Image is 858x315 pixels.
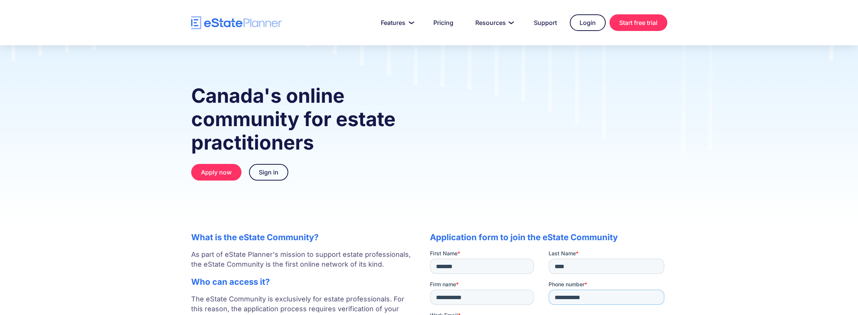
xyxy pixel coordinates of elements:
[609,14,667,31] a: Start free trial
[424,15,462,30] a: Pricing
[466,15,521,30] a: Resources
[191,277,415,287] h2: Who can access it?
[191,250,415,269] p: As part of eState Planner's mission to support estate professionals, the eState Community is the ...
[191,164,241,181] a: Apply now
[119,31,155,38] span: Phone number
[570,14,606,31] a: Login
[119,0,146,7] span: Last Name
[249,164,288,181] a: Sign in
[525,15,566,30] a: Support
[191,232,415,242] h2: What is the eState Community?
[191,16,282,29] a: home
[372,15,420,30] a: Features
[430,232,667,242] h2: Application form to join the eState Community
[191,84,396,154] strong: Canada's online community for estate practitioners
